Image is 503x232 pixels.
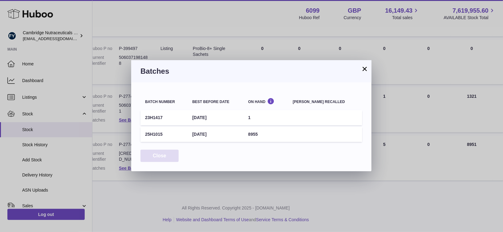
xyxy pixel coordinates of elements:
td: [DATE] [188,127,243,142]
button: Close [140,150,179,162]
td: 8955 [244,127,288,142]
td: 23H1417 [140,110,188,125]
td: [DATE] [188,110,243,125]
div: On Hand [248,98,284,104]
td: 1 [244,110,288,125]
button: × [361,65,368,72]
h3: Batches [140,66,362,76]
div: Best before date [192,100,239,104]
div: [PERSON_NAME] recalled [293,100,358,104]
td: 25H1015 [140,127,188,142]
div: Batch number [145,100,183,104]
